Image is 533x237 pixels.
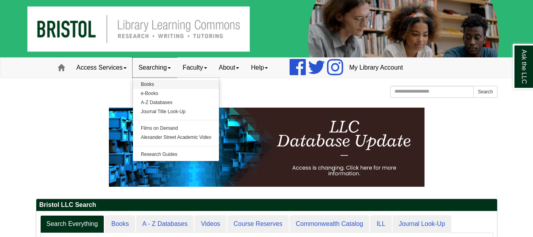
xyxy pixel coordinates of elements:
[370,215,391,233] a: ILL
[133,107,219,116] a: Journal Title Look-Up
[245,58,274,78] a: Help
[71,58,133,78] a: Access Services
[213,58,245,78] a: About
[177,58,213,78] a: Faculty
[133,124,219,133] a: Films on Demand
[36,199,497,211] h2: Bristol LLC Search
[133,133,219,142] a: Alexander Street Academic Video
[133,80,219,89] a: Books
[133,98,219,107] a: A-Z Databases
[473,86,497,98] button: Search
[133,150,219,159] a: Research Guides
[105,215,135,233] a: Books
[109,108,425,187] img: HTML tutorial
[343,58,409,78] a: My Library Account
[133,89,219,98] a: e-Books
[194,215,226,233] a: Videos
[136,215,194,233] a: A - Z Databases
[133,58,177,78] a: Searching
[227,215,289,233] a: Course Reserves
[393,215,451,233] a: Journal Look-Up
[290,215,370,233] a: Commonwealth Catalog
[40,215,105,233] a: Search Everything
